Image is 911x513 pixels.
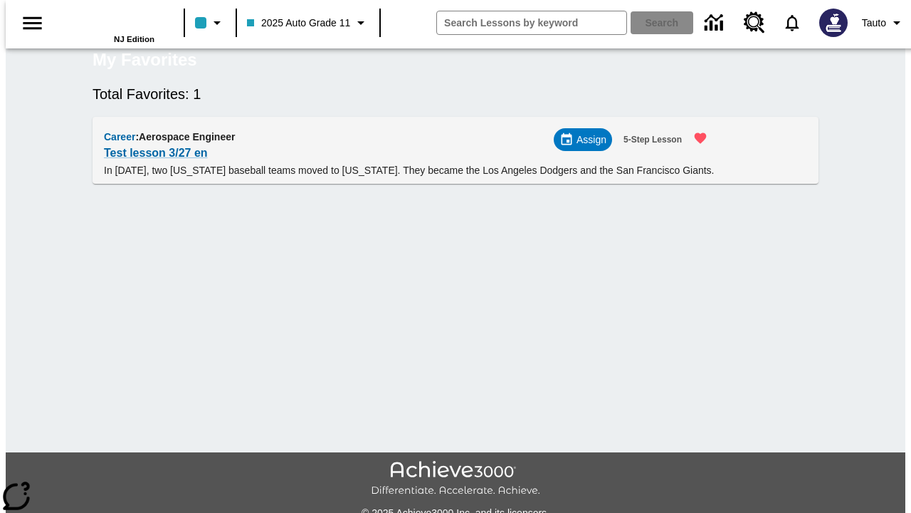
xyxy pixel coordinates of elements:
[104,143,208,163] a: Test lesson 3/27 en
[811,4,856,41] button: Select a new avatar
[774,4,811,41] a: Notifications
[856,10,911,36] button: Profile/Settings
[189,10,231,36] button: Class color is light blue. Change class color
[62,5,154,43] div: Home
[62,6,154,35] a: Home
[114,35,154,43] span: NJ Edition
[241,10,375,36] button: Class: 2025 Auto Grade 11, Select your class
[11,2,53,44] button: Open side menu
[735,4,774,42] a: Resource Center, Will open in new tab
[247,16,350,31] span: 2025 Auto Grade 11
[862,16,886,31] span: Tauto
[104,163,716,178] p: In [DATE], two [US_STATE] baseball teams moved to [US_STATE]. They became the Los Angeles Dodgers...
[576,133,606,147] span: Assign
[554,128,612,151] div: Assign Choose Dates
[618,128,688,152] button: 5-Step Lesson
[696,4,735,43] a: Data Center
[437,11,626,34] input: search field
[623,133,682,147] span: 5-Step Lesson
[685,123,716,154] button: Remove from Favorites
[135,131,235,142] span: : Aerospace Engineer
[819,9,848,37] img: Avatar
[371,461,540,497] img: Achieve3000 Differentiate Accelerate Achieve
[93,83,818,105] h6: Total Favorites: 1
[104,131,135,142] span: Career
[93,48,197,71] h5: My Favorites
